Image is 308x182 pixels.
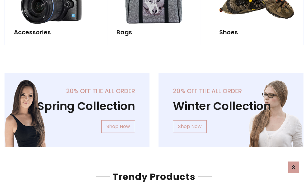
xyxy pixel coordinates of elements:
[116,29,191,36] h5: Bags
[173,87,289,95] h5: 20% off the all order
[173,99,289,113] h1: Winter Collection
[219,29,294,36] h5: Shoes
[19,99,135,113] h1: Spring Collection
[173,120,207,133] a: Shop Now
[19,87,135,95] h5: 20% off the all order
[14,29,89,36] h5: Accessories
[101,120,135,133] a: Shop Now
